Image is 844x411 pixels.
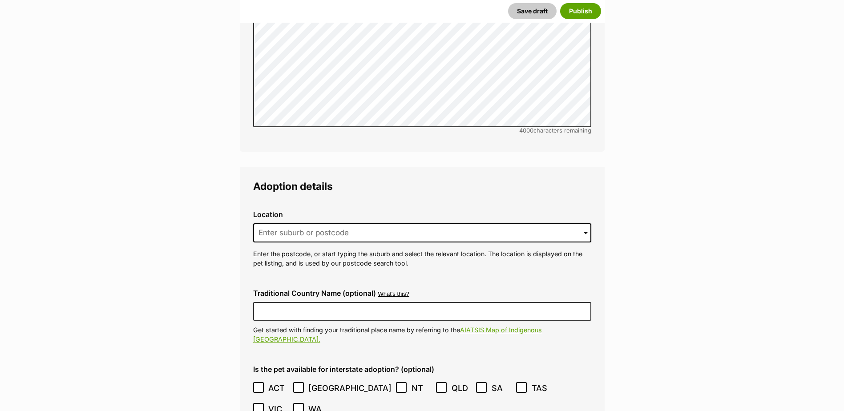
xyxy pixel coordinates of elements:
[519,127,533,134] span: 4000
[253,127,591,134] div: characters remaining
[253,181,591,192] legend: Adoption details
[452,382,472,394] span: QLD
[268,382,288,394] span: ACT
[253,289,376,297] label: Traditional Country Name (optional)
[253,249,591,268] p: Enter the postcode, or start typing the suburb and select the relevant location. The location is ...
[308,382,392,394] span: [GEOGRAPHIC_DATA]
[508,3,557,19] button: Save draft
[253,325,591,344] p: Get started with finding your traditional place name by referring to the
[253,365,591,373] label: Is the pet available for interstate adoption? (optional)
[412,382,432,394] span: NT
[253,223,591,243] input: Enter suburb or postcode
[378,291,409,298] button: What's this?
[492,382,512,394] span: SA
[560,3,601,19] button: Publish
[253,210,591,218] label: Location
[532,382,552,394] span: TAS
